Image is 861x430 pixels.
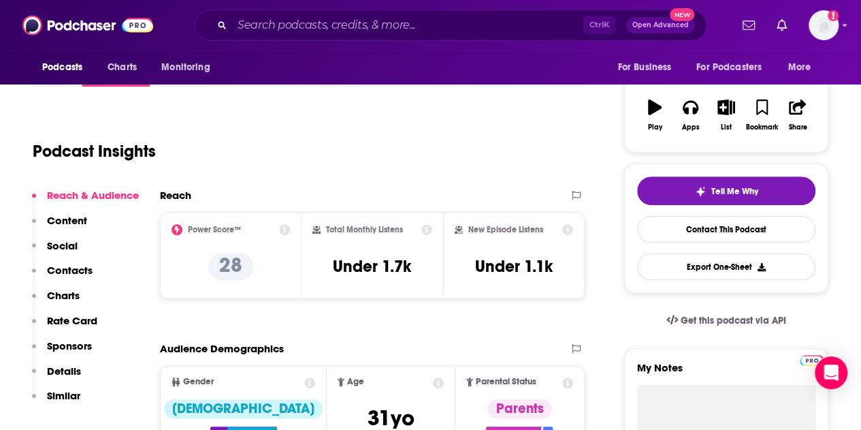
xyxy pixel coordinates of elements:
[780,91,815,140] button: Share
[32,289,80,314] button: Charts
[709,91,744,140] button: List
[183,378,214,386] span: Gender
[108,58,137,77] span: Charts
[32,389,80,414] button: Similar
[47,365,81,378] p: Details
[771,14,792,37] a: Show notifications dropdown
[687,55,781,80] button: open menu
[42,58,82,77] span: Podcasts
[637,176,815,205] button: tell me why sparkleTell Me Why
[583,16,615,34] span: Ctrl K
[809,10,839,40] img: User Profile
[161,58,210,77] span: Monitoring
[47,289,80,302] p: Charts
[32,339,92,365] button: Sponsors
[711,186,758,197] span: Tell Me Why
[476,378,536,386] span: Parental Status
[617,58,671,77] span: For Business
[32,314,97,339] button: Rate Card
[737,14,760,37] a: Show notifications dropdown
[475,256,553,277] h3: Under 1.1k
[637,254,815,280] button: Export One-Sheet
[721,123,732,132] div: List
[47,239,78,252] p: Social
[47,314,97,327] p: Rate Card
[47,264,93,277] p: Contacts
[670,8,694,21] span: New
[695,186,706,197] img: tell me why sparkle
[32,214,87,239] button: Content
[32,365,81,390] button: Details
[800,353,824,366] a: Pro website
[828,10,839,21] svg: Add a profile image
[815,356,847,389] div: Open Intercom Messenger
[47,214,87,227] p: Content
[637,361,815,385] label: My Notes
[195,10,706,41] div: Search podcasts, credits, & more...
[744,91,779,140] button: Bookmark
[47,389,80,402] p: Similar
[608,55,688,80] button: open menu
[47,189,139,202] p: Reach & Audience
[746,123,778,132] div: Bookmark
[32,264,93,289] button: Contacts
[160,342,284,355] h2: Audience Demographics
[99,55,145,80] a: Charts
[32,239,78,264] button: Social
[22,12,153,38] img: Podchaser - Follow, Share and Rate Podcasts
[648,123,662,132] div: Play
[681,315,786,326] span: Get this podcast via API
[626,17,695,33] button: Open AdvancedNew
[160,189,191,202] h2: Reach
[696,58,762,77] span: For Podcasters
[632,22,689,29] span: Open Advanced
[637,91,672,140] button: Play
[809,10,839,40] button: Show profile menu
[468,225,543,234] h2: New Episode Listens
[232,14,583,36] input: Search podcasts, credits, & more...
[672,91,708,140] button: Apps
[788,123,807,132] div: Share
[809,10,839,40] span: Logged in as gabrielle.gantz
[208,253,253,280] p: 28
[33,55,100,80] button: open menu
[682,123,700,132] div: Apps
[47,339,92,352] p: Sponsors
[188,225,241,234] h2: Power Score™
[333,256,411,277] h3: Under 1.7k
[32,189,139,214] button: Reach & Audience
[152,55,227,80] button: open menu
[788,58,811,77] span: More
[800,355,824,366] img: Podchaser Pro
[326,225,403,234] h2: Total Monthly Listens
[347,378,364,386] span: Age
[637,216,815,243] a: Contact This Podcast
[487,399,551,418] div: Parents
[33,141,156,162] h1: Podcast Insights
[655,304,797,337] a: Get this podcast via API
[164,399,323,418] div: [DEMOGRAPHIC_DATA]
[779,55,828,80] button: open menu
